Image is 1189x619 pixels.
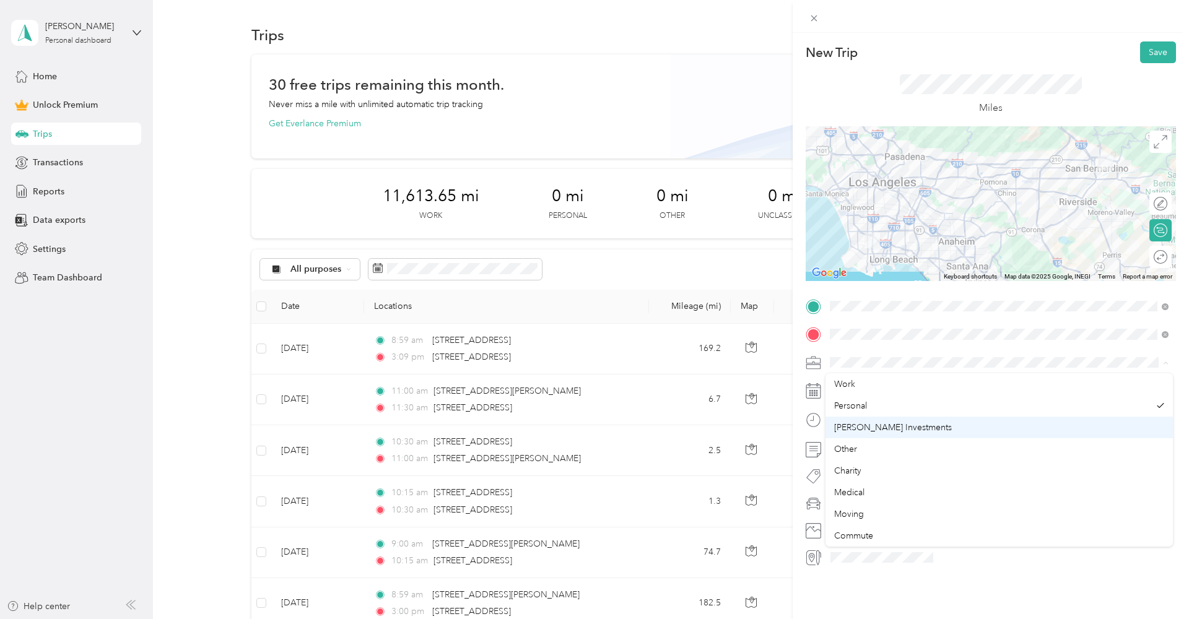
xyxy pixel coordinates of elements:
span: Other [834,444,857,454]
span: [PERSON_NAME] Investments [834,422,952,433]
span: Charity [834,465,861,476]
iframe: Everlance-gr Chat Button Frame [1120,550,1189,619]
button: Save [1140,41,1176,63]
span: Work [834,379,855,389]
span: Commute [834,530,873,541]
p: Miles [979,100,1003,116]
span: Moving [834,509,864,519]
span: Map data ©2025 Google, INEGI [1004,273,1091,280]
span: Medical [834,487,865,498]
a: Report a map error [1123,273,1172,280]
span: Personal [834,400,867,411]
a: Terms (opens in new tab) [1098,273,1115,280]
a: Open this area in Google Maps (opens a new window) [809,265,850,281]
button: Keyboard shortcuts [944,272,997,281]
img: Google [809,265,850,281]
p: New Trip [806,44,858,61]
